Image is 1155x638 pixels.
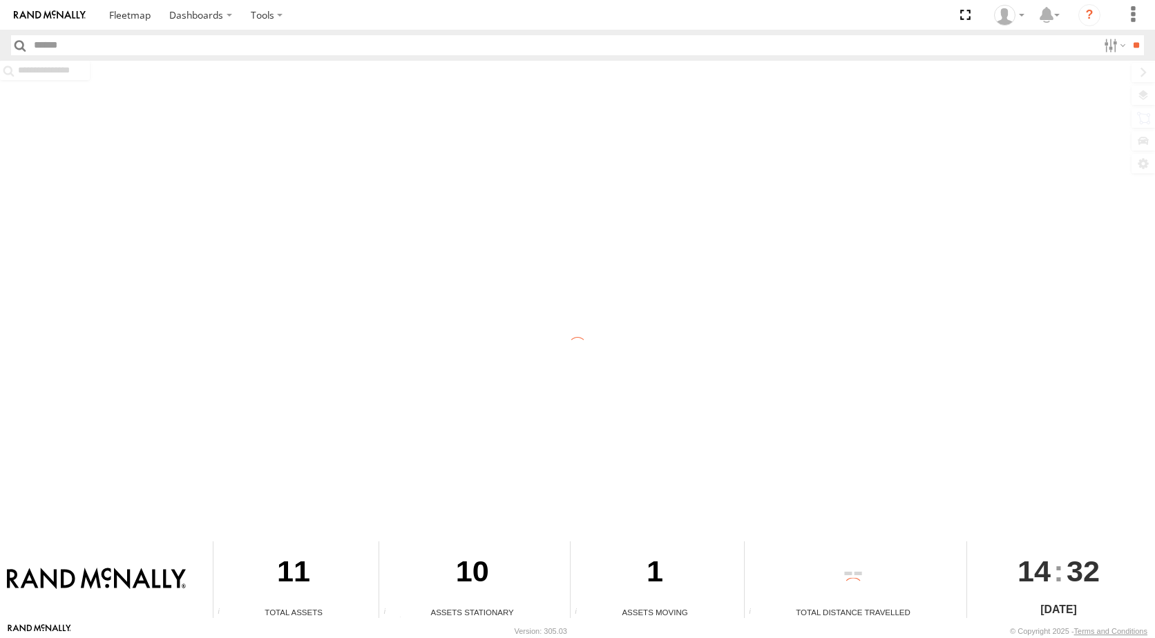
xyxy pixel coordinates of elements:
[14,10,86,20] img: rand-logo.svg
[745,608,765,618] div: Total distance travelled by all assets within specified date range and applied filters
[989,5,1029,26] div: Valeo Dash
[379,608,400,618] div: Total number of assets current stationary.
[1067,541,1100,601] span: 32
[213,606,374,618] div: Total Assets
[515,627,567,635] div: Version: 305.03
[213,541,374,606] div: 11
[1078,4,1100,26] i: ?
[1074,627,1147,635] a: Terms and Conditions
[1010,627,1147,635] div: © Copyright 2025 -
[379,541,565,606] div: 10
[1018,541,1051,601] span: 14
[1098,35,1128,55] label: Search Filter Options
[8,624,71,638] a: Visit our Website
[745,606,962,618] div: Total Distance Travelled
[213,608,234,618] div: Total number of Enabled Assets
[967,541,1150,601] div: :
[7,568,186,591] img: Rand McNally
[967,601,1150,618] div: [DATE]
[571,606,739,618] div: Assets Moving
[571,541,739,606] div: 1
[379,606,565,618] div: Assets Stationary
[571,608,591,618] div: Total number of assets current in transit.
